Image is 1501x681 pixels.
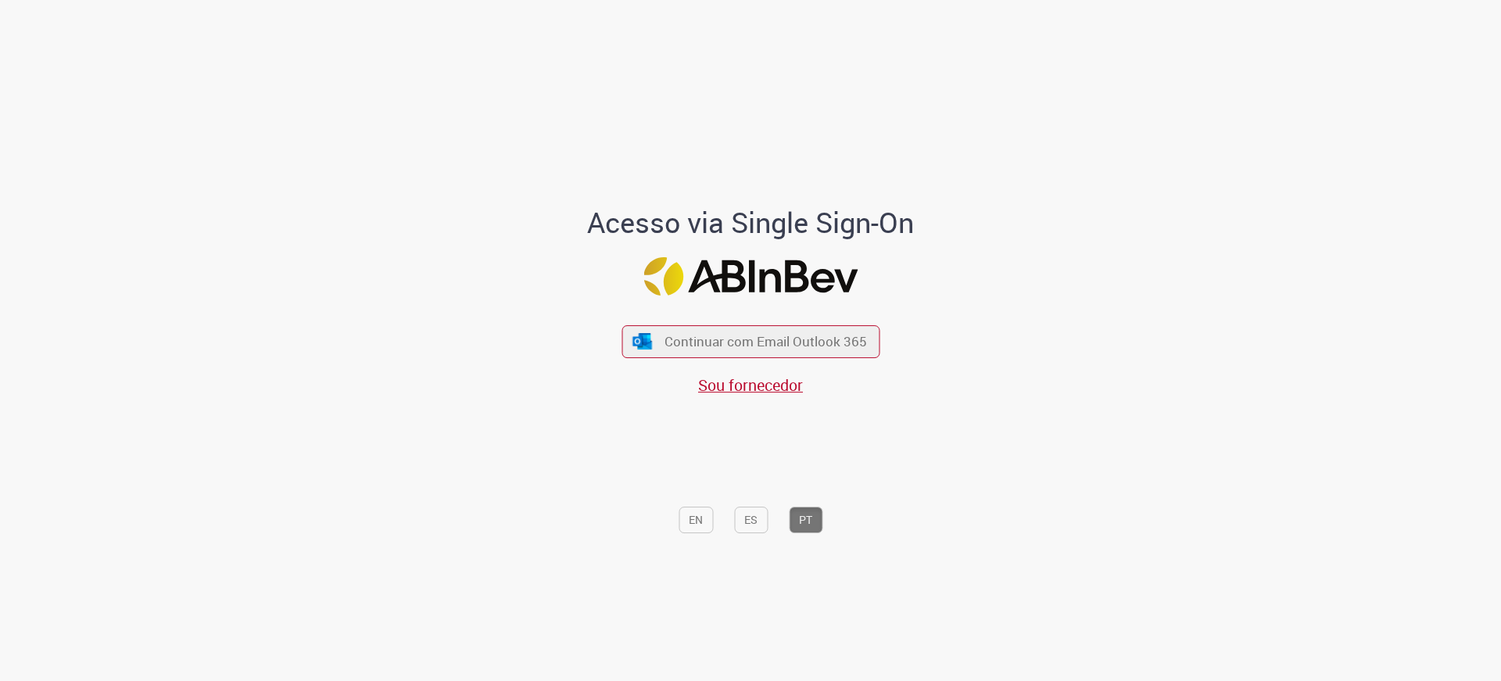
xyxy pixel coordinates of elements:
span: Continuar com Email Outlook 365 [665,333,867,351]
img: ícone Azure/Microsoft 360 [632,333,654,349]
button: PT [789,507,822,533]
a: Sou fornecedor [698,375,803,396]
button: ícone Azure/Microsoft 360 Continuar com Email Outlook 365 [622,325,879,357]
img: Logo ABInBev [643,257,858,296]
button: ES [734,507,768,533]
button: EN [679,507,713,533]
h1: Acesso via Single Sign-On [534,207,968,238]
